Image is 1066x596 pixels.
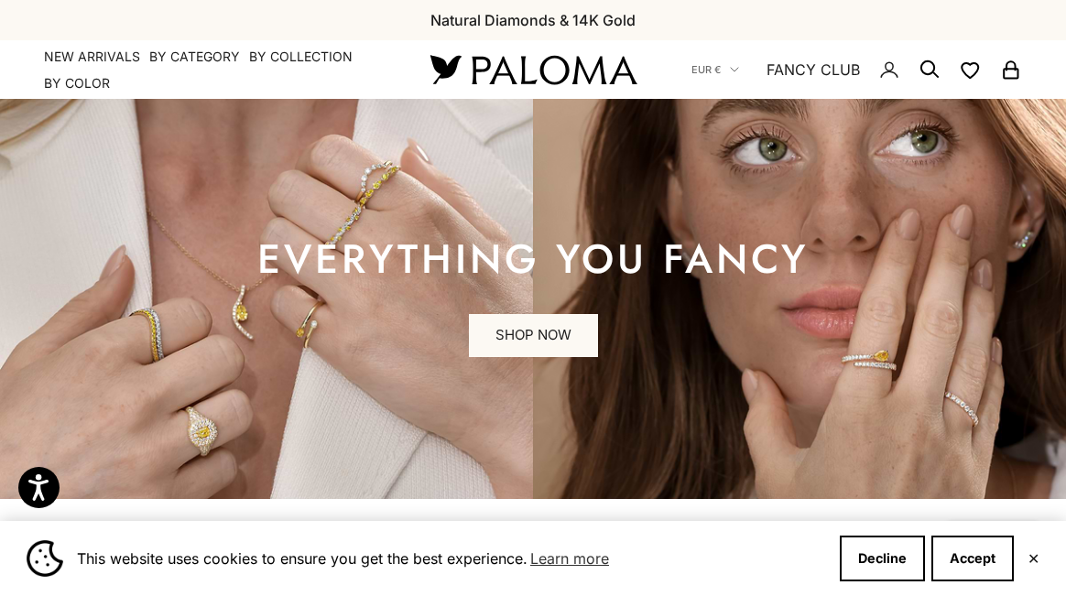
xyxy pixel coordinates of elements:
[44,48,140,66] a: NEW ARRIVALS
[931,536,1014,581] button: Accept
[691,61,721,78] span: EUR €
[27,540,63,577] img: Cookie banner
[77,545,825,572] span: This website uses cookies to ensure you get the best experience.
[257,241,809,277] p: EVERYTHING YOU FANCY
[149,48,240,66] summary: By Category
[249,48,353,66] summary: By Collection
[44,48,386,92] nav: Primary navigation
[469,314,598,358] a: SHOP NOW
[840,536,925,581] button: Decline
[767,58,860,81] a: FANCY CLUB
[1028,553,1039,564] button: Close
[528,545,612,572] a: Learn more
[691,61,739,78] button: EUR €
[430,8,636,32] p: Natural Diamonds & 14K Gold
[44,74,110,92] summary: By Color
[691,40,1022,99] nav: Secondary navigation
